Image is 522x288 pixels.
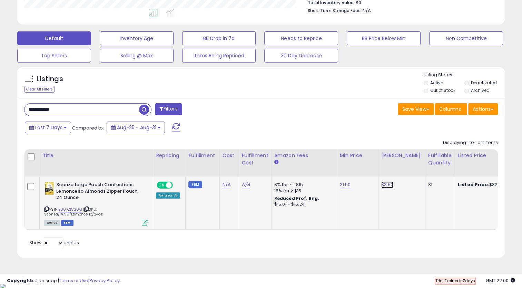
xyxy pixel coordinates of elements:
b: Short Term Storage Fees: [307,8,361,13]
span: Compared to: [72,125,104,131]
div: seller snap | | [7,278,120,284]
label: Active [430,80,443,86]
div: 31 [428,182,450,188]
div: $32.99 [458,182,515,188]
button: Inventory Age [100,31,174,45]
b: Listed Price: [458,181,489,188]
strong: Copyright [7,277,32,284]
a: N/A [223,181,231,188]
label: Out of Stock [430,87,455,93]
b: Reduced Prof. Rng. [274,195,319,201]
span: ON [157,182,166,188]
div: 8% for <= $15 [274,182,332,188]
button: Aug-25 - Aug-31 [107,122,165,133]
span: FBM [61,220,73,226]
div: 15% for > $15 [274,188,332,194]
b: Sconza large Pouch Confections Lemoncello Almonds Zipper Pouch, 24 Ounce [56,182,140,203]
div: Min Price [340,152,375,159]
span: | SKU: Sconza/14.99/Lemoncello/24oz [44,207,103,217]
button: BB Drop in 7d [182,31,256,45]
small: Amazon Fees. [274,159,278,165]
div: Displaying 1 to 1 of 1 items [443,140,498,146]
p: Listing States: [424,72,505,78]
div: $15.01 - $16.24 [274,202,332,208]
button: Items Being Repriced [182,49,256,63]
button: Default [17,31,91,45]
div: Fulfillable Quantity [428,152,452,166]
button: Columns [435,103,467,115]
button: BB Price Below Min [347,31,421,45]
h5: Listings [37,74,63,84]
div: Amazon Fees [274,152,334,159]
button: Non Competitive [429,31,503,45]
button: Top Sellers [17,49,91,63]
button: Actions [468,103,498,115]
span: Last 7 Days [35,124,62,131]
span: Show: entries [29,239,79,246]
span: N/A [362,7,371,14]
button: Last 7 Days [25,122,71,133]
span: Columns [439,106,461,113]
img: 413dcRNC4BL._SL40_.jpg [44,182,55,195]
button: 30 Day Decrease [264,49,338,63]
a: 31.50 [340,181,351,188]
button: Filters [155,103,182,115]
div: Amazon AI [156,192,180,199]
div: [PERSON_NAME] [381,152,422,159]
span: OFF [172,182,183,188]
div: Fulfillment Cost [242,152,268,166]
label: Archived [471,87,490,93]
div: Fulfillment [188,152,216,159]
span: All listings currently available for purchase on Amazon [44,220,60,226]
button: Save View [398,103,434,115]
small: FBM [188,181,202,188]
button: Selling @ Max [100,49,174,63]
div: ASIN: [44,182,148,225]
a: Terms of Use [59,277,88,284]
a: N/A [242,181,250,188]
span: Aug-25 - Aug-31 [117,124,156,131]
div: Cost [223,152,236,159]
button: Needs to Reprice [264,31,338,45]
label: Deactivated [471,80,497,86]
div: Repricing [156,152,183,159]
div: Clear All Filters [24,86,55,93]
div: Listed Price [458,152,518,159]
span: Trial Expires in days [435,278,475,284]
a: Privacy Policy [89,277,120,284]
div: Title [42,152,150,159]
b: 7 [463,278,465,284]
a: 33.50 [381,181,394,188]
a: B00IQ1C20G [58,207,82,212]
span: 2025-09-8 22:00 GMT [486,277,515,284]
